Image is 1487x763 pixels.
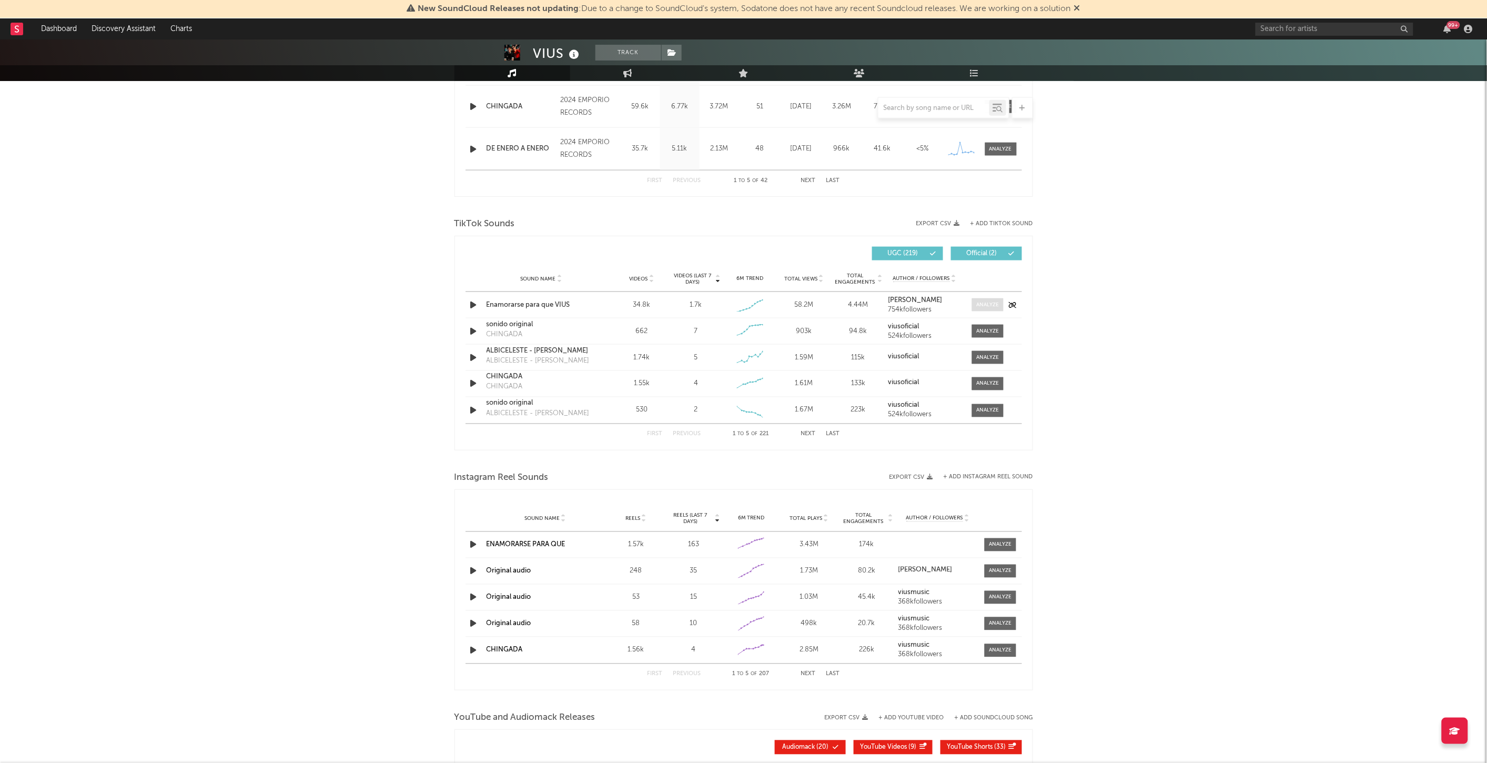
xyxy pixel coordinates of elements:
[694,353,697,363] div: 5
[775,740,846,755] button: Audiomack(20)
[898,616,977,623] a: viusmusic
[841,566,893,577] div: 80.2k
[487,647,523,654] a: CHINGADA
[888,379,919,386] strong: viusoficial
[84,18,163,39] a: Discovery Assistant
[751,672,757,677] span: of
[487,382,523,393] div: CHINGADA
[898,567,977,574] a: [PERSON_NAME]
[888,306,961,314] div: 754k followers
[524,516,560,522] span: Sound Name
[783,566,835,577] div: 1.73M
[888,353,961,360] a: viusoficial
[834,300,883,310] div: 4.44M
[868,715,944,721] div: + Add YouTube Video
[610,566,662,577] div: 248
[906,515,963,522] span: Author / Followers
[618,379,666,389] div: 1.55k
[898,567,953,574] strong: [PERSON_NAME]
[826,431,840,437] button: Last
[623,144,657,154] div: 35.7k
[955,715,1033,721] button: + Add SoundCloud Song
[898,589,930,596] strong: viusmusic
[487,144,555,154] a: DE ENERO A ENERO
[725,275,774,283] div: 6M Trend
[618,405,666,416] div: 530
[826,671,840,677] button: Last
[673,178,701,184] button: Previous
[454,218,515,230] span: TikTok Sounds
[487,409,590,419] div: ALBICELESTE - [PERSON_NAME]
[487,356,590,366] div: ALBICELESTE - [PERSON_NAME]
[888,333,961,340] div: 524k followers
[916,220,960,227] button: Export CSV
[753,178,759,183] span: of
[898,589,977,597] a: viusmusic
[801,178,816,184] button: Next
[533,45,582,62] div: VIUS
[752,432,758,437] span: of
[673,431,701,437] button: Previous
[34,18,84,39] a: Dashboard
[690,300,702,310] div: 1.7k
[888,379,961,387] a: viusoficial
[667,645,720,656] div: 4
[841,540,893,550] div: 174k
[667,593,720,603] div: 15
[783,593,835,603] div: 1.03M
[940,740,1022,755] button: YouTube Shorts(33)
[595,45,661,61] button: Track
[782,745,830,751] span: ( 20 )
[872,247,943,260] button: UGC(219)
[888,297,942,304] strong: [PERSON_NAME]
[861,745,917,751] span: ( 9 )
[560,136,618,162] div: 2024 EMPORIO RECORDS
[610,619,662,629] div: 58
[780,379,828,389] div: 1.61M
[893,275,950,282] span: Author / Followers
[888,323,961,330] a: viusoficial
[970,221,1033,227] button: + Add TikTok Sound
[888,323,919,330] strong: viusoficial
[865,144,900,154] div: 41.6k
[487,594,531,601] a: Original audio
[630,276,648,282] span: Videos
[790,516,822,522] span: Total Plays
[888,411,961,419] div: 524k followers
[933,474,1033,480] div: + Add Instagram Reel Sound
[667,566,720,577] div: 35
[521,276,556,282] span: Sound Name
[618,353,666,363] div: 1.74k
[898,651,977,659] div: 368k followers
[879,715,944,721] button: + Add YouTube Video
[618,326,666,337] div: 662
[725,515,778,523] div: 6M Trend
[722,175,780,187] div: 1 5 42
[841,619,893,629] div: 20.7k
[783,745,815,751] span: Audiomack
[780,405,828,416] div: 1.67M
[888,402,919,409] strong: viusoficial
[1256,23,1413,36] input: Search for artists
[801,671,816,677] button: Next
[667,619,720,629] div: 10
[742,144,778,154] div: 48
[841,593,893,603] div: 45.4k
[834,405,883,416] div: 223k
[487,300,596,310] a: Enamorarse para que VIUS
[944,715,1033,721] button: + Add SoundCloud Song
[825,715,868,721] button: Export CSV
[780,326,828,337] div: 903k
[739,178,745,183] span: to
[625,516,640,522] span: Reels
[1444,25,1451,33] button: 99+
[898,642,930,649] strong: viusmusic
[780,353,828,363] div: 1.59M
[487,372,596,383] div: CHINGADA
[801,431,816,437] button: Next
[878,104,989,113] input: Search by song name or URL
[841,513,887,525] span: Total Engagements
[898,625,977,633] div: 368k followers
[854,740,933,755] button: YouTube Videos(9)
